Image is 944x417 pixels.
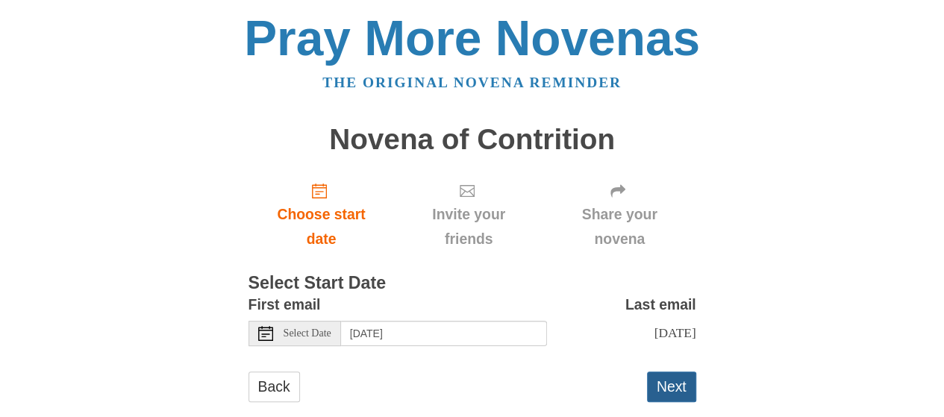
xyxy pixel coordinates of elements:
[248,274,696,293] h3: Select Start Date
[248,292,321,317] label: First email
[284,328,331,339] span: Select Date
[248,371,300,402] a: Back
[409,202,528,251] span: Invite your friends
[244,10,700,66] a: Pray More Novenas
[543,170,696,259] div: Click "Next" to confirm your start date first.
[647,371,696,402] button: Next
[558,202,681,251] span: Share your novena
[263,202,380,251] span: Choose start date
[248,124,696,156] h1: Novena of Contrition
[654,325,696,340] span: [DATE]
[394,170,543,259] div: Click "Next" to confirm your start date first.
[625,292,696,317] label: Last email
[248,170,395,259] a: Choose start date
[322,75,622,90] a: The original novena reminder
